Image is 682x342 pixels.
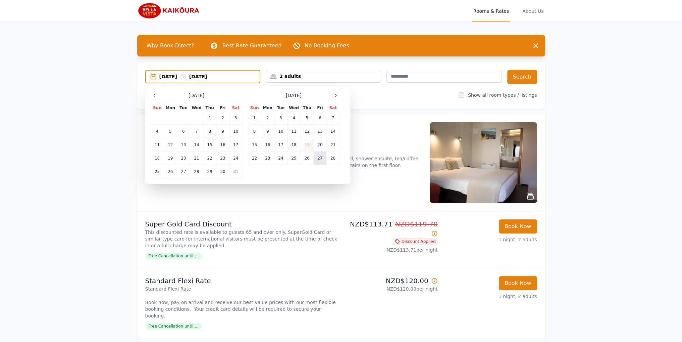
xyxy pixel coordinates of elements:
[216,152,229,165] td: 23
[145,276,338,286] p: Standard Flexi Rate
[395,220,438,228] span: NZD$119.70
[216,138,229,152] td: 16
[274,111,287,125] td: 3
[261,105,274,111] th: Mon
[229,138,242,152] td: 17
[151,165,164,178] td: 25
[189,92,204,99] span: [DATE]
[203,138,216,152] td: 15
[229,152,242,165] td: 24
[177,138,190,152] td: 13
[248,111,261,125] td: 1
[151,138,164,152] td: 11
[326,138,339,152] td: 21
[443,236,537,243] p: 1 night, 2 adults
[177,165,190,178] td: 27
[203,105,216,111] th: Thu
[287,111,300,125] td: 4
[274,152,287,165] td: 24
[248,125,261,138] td: 8
[499,219,537,233] button: Book Now
[229,125,242,138] td: 10
[326,111,339,125] td: 7
[274,138,287,152] td: 17
[190,138,203,152] td: 14
[344,219,438,238] p: NZD$113.71
[164,138,177,152] td: 12
[203,165,216,178] td: 29
[190,152,203,165] td: 21
[216,125,229,138] td: 9
[326,125,339,138] td: 14
[203,111,216,125] td: 1
[145,253,202,259] span: Free Cancellation until ...
[203,152,216,165] td: 22
[314,138,326,152] td: 20
[177,152,190,165] td: 20
[216,165,229,178] td: 30
[274,125,287,138] td: 10
[164,105,177,111] th: Mon
[301,138,314,152] td: 19
[344,276,438,286] p: NZD$120.00
[177,105,190,111] th: Tue
[229,111,242,125] td: 3
[286,92,302,99] span: [DATE]
[216,111,229,125] td: 2
[301,111,314,125] td: 5
[229,165,242,178] td: 31
[145,219,338,229] p: Super Gold Card Discount
[314,111,326,125] td: 6
[507,70,537,84] button: Search
[151,105,164,111] th: Sun
[151,152,164,165] td: 18
[261,125,274,138] td: 9
[164,165,177,178] td: 26
[145,323,202,330] span: Free Cancellation until ...
[229,105,242,111] th: Sat
[326,105,339,111] th: Sat
[301,152,314,165] td: 26
[190,165,203,178] td: 28
[274,105,287,111] th: Tue
[499,276,537,290] button: Book Now
[261,138,274,152] td: 16
[151,125,164,138] td: 4
[141,39,200,52] span: Why Book Direct?
[443,293,537,300] p: 1 night, 2 adults
[326,152,339,165] td: 28
[261,152,274,165] td: 23
[145,229,338,249] p: This discounted rate is available to guests 65 and over only. SuperGold Card or similar type card...
[314,152,326,165] td: 27
[314,105,326,111] th: Fri
[145,286,338,319] p: Standard Flexi Rate Book now, pay on arrival and receive our best value prices with our most flex...
[222,42,281,50] p: Best Rate Guaranteed
[344,286,438,292] p: NZD$120.00 per night
[468,92,537,98] label: Show all room types / listings
[248,152,261,165] td: 22
[216,105,229,111] th: Fri
[287,152,300,165] td: 25
[248,105,261,111] th: Sun
[203,125,216,138] td: 8
[190,105,203,111] th: Wed
[190,125,203,138] td: 7
[248,138,261,152] td: 15
[287,125,300,138] td: 11
[137,3,202,19] img: Bella Vista Kaikoura
[261,111,274,125] td: 2
[344,247,438,253] p: NZD$113.71 per night
[301,105,314,111] th: Thu
[177,125,190,138] td: 6
[164,152,177,165] td: 19
[159,73,260,80] div: [DATE] [DATE]
[287,138,300,152] td: 18
[164,125,177,138] td: 5
[393,238,438,245] span: Discount Applied
[305,42,349,50] p: No Booking Fees
[314,125,326,138] td: 13
[287,105,300,111] th: Wed
[266,73,381,80] div: 2 adults
[301,125,314,138] td: 12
